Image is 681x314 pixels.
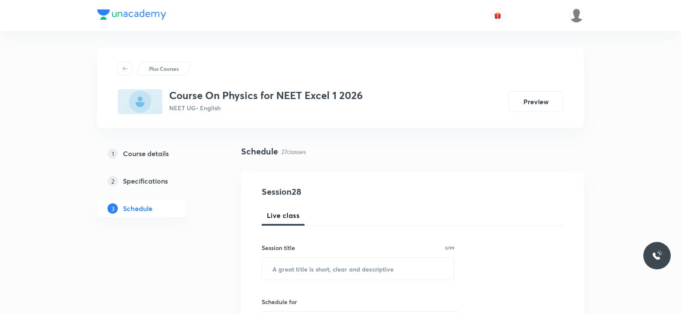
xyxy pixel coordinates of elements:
a: Company Logo [97,9,166,22]
h3: Course On Physics for NEET Excel 1 2026 [169,89,363,102]
h6: Schedule for [262,297,454,306]
img: D059849B-D014-4B17-BFEC-7FA614A25897_plus.png [118,89,162,114]
p: NEET UG • English [169,103,363,112]
a: 2Specifications [97,172,214,190]
p: 3 [108,203,118,214]
h4: Schedule [241,145,278,158]
img: Company Logo [97,9,166,20]
h6: Session title [262,243,295,252]
p: 1 [108,148,118,159]
p: 27 classes [281,147,306,156]
h5: Course details [123,148,169,159]
input: A great title is short, clear and descriptive [262,258,454,280]
img: Saniya Tarannum [569,8,584,23]
img: avatar [494,12,502,19]
span: Live class [267,210,299,220]
button: avatar [491,9,505,22]
p: 0/99 [445,246,454,250]
h4: Session 28 [262,185,418,198]
a: 1Course details [97,145,214,162]
h5: Specifications [123,176,168,186]
img: ttu [652,251,662,261]
p: Plus Courses [149,65,179,72]
h5: Schedule [123,203,152,214]
p: 2 [108,176,118,186]
button: Preview [508,91,563,112]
